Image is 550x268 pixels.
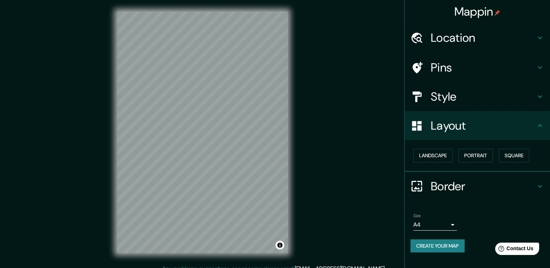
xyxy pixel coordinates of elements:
[276,241,284,249] button: Toggle attribution
[405,23,550,52] div: Location
[485,240,542,260] iframe: Help widget launcher
[405,53,550,82] div: Pins
[431,179,535,194] h4: Border
[413,149,453,162] button: Landscape
[431,89,535,104] h4: Style
[413,219,457,231] div: A4
[405,172,550,201] div: Border
[117,12,288,253] canvas: Map
[413,212,421,219] label: Size
[499,149,529,162] button: Square
[454,4,501,19] h4: Mappin
[405,82,550,111] div: Style
[431,60,535,75] h4: Pins
[431,118,535,133] h4: Layout
[410,239,465,253] button: Create your map
[405,111,550,140] div: Layout
[431,31,535,45] h4: Location
[494,10,500,16] img: pin-icon.png
[458,149,493,162] button: Portrait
